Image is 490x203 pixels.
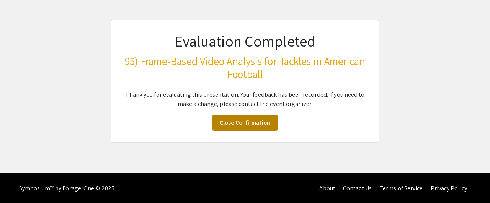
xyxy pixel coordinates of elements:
[6,169,33,197] iframe: Chat
[319,184,335,192] a: About
[212,115,278,131] a: Close Confirmation
[123,32,367,50] h1: Evaluation Completed
[379,184,423,192] a: Terms of Service
[431,184,467,192] a: Privacy Policy
[343,184,372,192] a: Contact Us
[123,90,367,109] p: Thank you for evaluating this presentation. Your feedback has been recorded. If you need to make ...
[123,55,367,80] p: 95) Frame-Based Video Analysis for Tackles in American Football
